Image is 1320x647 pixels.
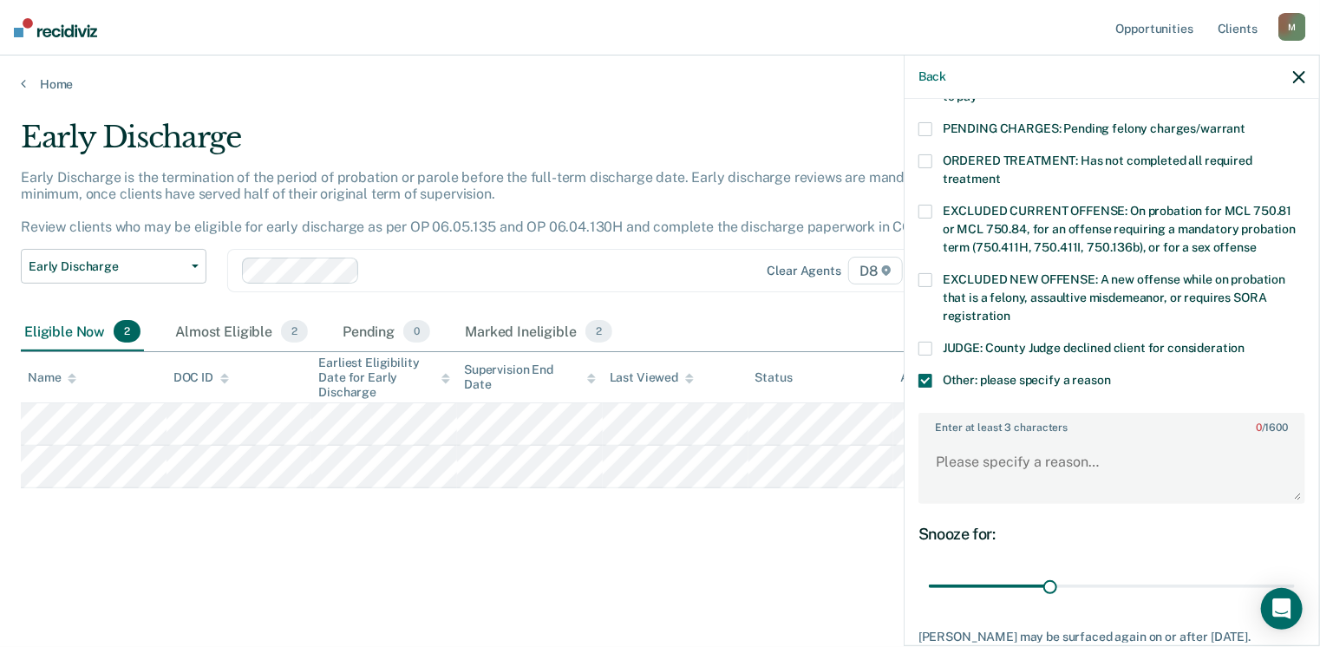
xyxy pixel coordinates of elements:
[943,154,1252,186] span: ORDERED TREATMENT: Has not completed all required treatment
[461,313,616,351] div: Marked Ineligible
[173,370,229,385] div: DOC ID
[403,320,430,343] span: 0
[918,630,1305,644] div: [PERSON_NAME] may be surfaced again on or after [DATE].
[464,363,596,392] div: Supervision End Date
[1261,588,1303,630] div: Open Intercom Messenger
[585,320,612,343] span: 2
[900,370,982,385] div: Assigned to
[318,356,450,399] div: Earliest Eligibility Date for Early Discharge
[1278,13,1306,41] div: M
[21,313,144,351] div: Eligible Now
[28,370,76,385] div: Name
[943,272,1285,323] span: EXCLUDED NEW OFFENSE: A new offense while on probation that is a felony, assaultive misdemeanor, ...
[755,370,793,385] div: Status
[339,313,434,351] div: Pending
[610,370,694,385] div: Last Viewed
[114,320,140,343] span: 2
[281,320,308,343] span: 2
[21,76,1299,92] a: Home
[848,257,903,284] span: D8
[918,69,946,84] button: Back
[1256,422,1262,434] span: 0
[918,525,1305,544] div: Snooze for:
[14,18,97,37] img: Recidiviz
[943,341,1245,355] span: JUDGE: County Judge declined client for consideration
[943,373,1111,387] span: Other: please specify a reason
[29,259,185,274] span: Early Discharge
[768,264,841,278] div: Clear agents
[21,120,1011,169] div: Early Discharge
[943,121,1245,135] span: PENDING CHARGES: Pending felony charges/warrant
[1256,422,1288,434] span: / 1600
[943,204,1296,254] span: EXCLUDED CURRENT OFFENSE: On probation for MCL 750.81 or MCL 750.84, for an offense requiring a m...
[21,169,953,236] p: Early Discharge is the termination of the period of probation or parole before the full-term disc...
[172,313,311,351] div: Almost Eligible
[920,415,1304,434] label: Enter at least 3 characters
